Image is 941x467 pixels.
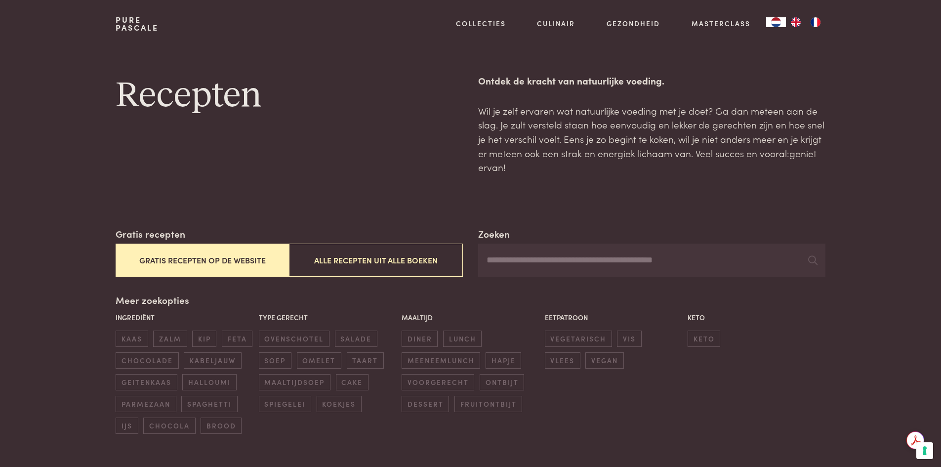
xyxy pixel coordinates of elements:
p: Eetpatroon [545,312,683,323]
label: Zoeken [478,227,510,241]
span: feta [222,331,252,347]
span: maaltijdsoep [259,374,330,390]
span: vlees [545,352,580,369]
span: diner [402,331,438,347]
a: FR [806,17,825,27]
span: ijs [116,418,138,434]
h1: Recepten [116,74,462,118]
button: Uw voorkeuren voor toestemming voor trackingtechnologieën [916,442,933,459]
span: cake [336,374,368,390]
p: Ingrediënt [116,312,253,323]
span: lunch [443,331,482,347]
span: salade [335,331,377,347]
span: kip [192,331,216,347]
a: Gezondheid [607,18,660,29]
span: hapje [486,352,521,369]
span: omelet [297,352,341,369]
span: vegetarisch [545,331,612,347]
a: NL [766,17,786,27]
a: Masterclass [692,18,750,29]
span: vis [617,331,641,347]
p: Type gerecht [259,312,397,323]
span: ontbijt [480,374,524,390]
span: zalm [153,331,187,347]
span: brood [201,418,242,434]
span: kabeljauw [184,352,241,369]
span: parmezaan [116,396,176,412]
span: geitenkaas [116,374,177,390]
span: kaas [116,331,148,347]
span: chocolade [116,352,178,369]
span: voorgerecht [402,374,474,390]
p: Maaltijd [402,312,539,323]
span: chocola [143,418,195,434]
span: vegan [585,352,623,369]
span: spiegelei [259,396,311,412]
span: keto [688,331,720,347]
span: taart [347,352,384,369]
ul: Language list [786,17,825,27]
label: Gratis recepten [116,227,185,241]
strong: Ontdek de kracht van natuurlijke voeding. [478,74,664,87]
span: dessert [402,396,449,412]
span: spaghetti [181,396,237,412]
span: fruitontbijt [454,396,522,412]
span: koekjes [317,396,362,412]
a: Culinair [537,18,575,29]
p: Wil je zelf ervaren wat natuurlijke voeding met je doet? Ga dan meteen aan de slag. Je zult verst... [478,104,825,174]
div: Language [766,17,786,27]
span: ovenschotel [259,331,329,347]
span: soep [259,352,291,369]
a: Collecties [456,18,506,29]
aside: Language selected: Nederlands [766,17,825,27]
a: EN [786,17,806,27]
a: PurePascale [116,16,159,32]
button: Gratis recepten op de website [116,244,289,277]
span: meeneemlunch [402,352,480,369]
p: Keto [688,312,825,323]
span: halloumi [182,374,236,390]
button: Alle recepten uit alle boeken [289,244,462,277]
